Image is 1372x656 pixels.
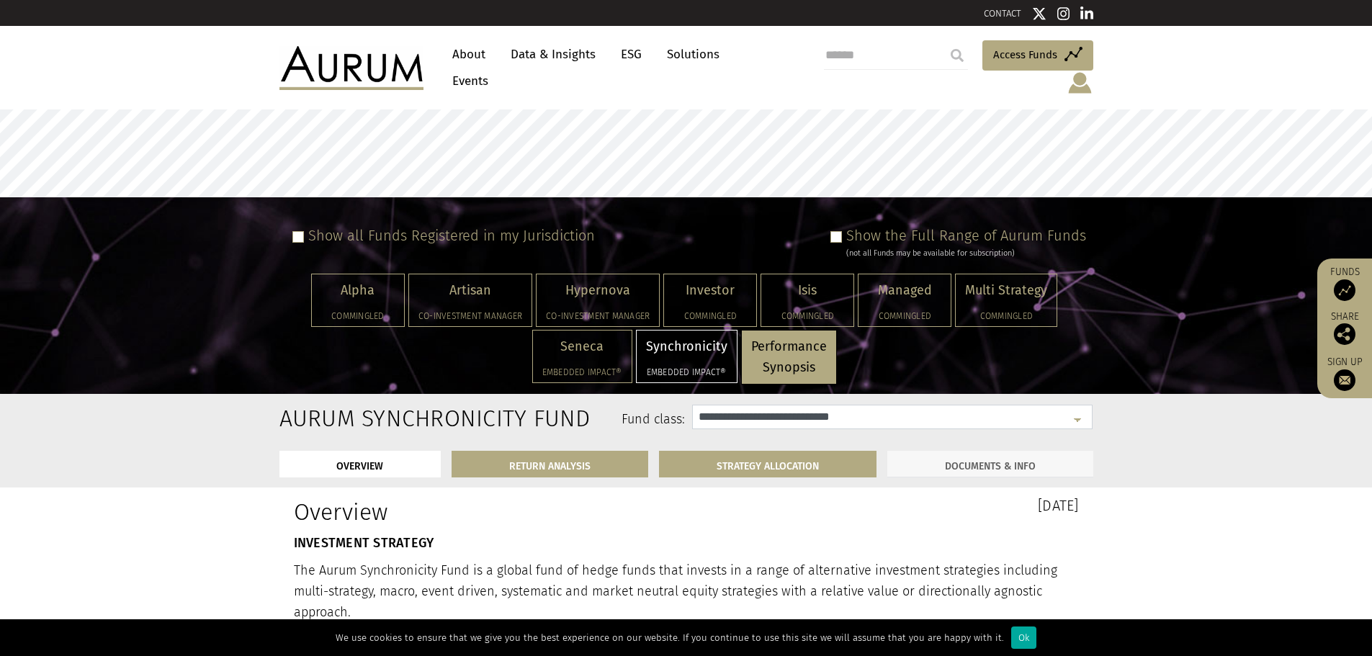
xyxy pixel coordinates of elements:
p: The Aurum Synchronicity Fund is a global fund of hedge funds that invests in a range of alternati... [294,560,1079,622]
img: Share this post [1334,323,1355,345]
label: Show the Full Range of Aurum Funds [846,227,1086,244]
a: Access Funds [982,40,1093,71]
label: Fund class: [418,410,686,429]
h5: Co-investment Manager [418,312,522,320]
a: Data & Insights [503,41,603,68]
a: DOCUMENTS & INFO [887,451,1093,477]
a: ESG [614,41,649,68]
a: CONTACT [984,8,1021,19]
img: Instagram icon [1057,6,1070,21]
a: Sign up [1324,356,1365,391]
h5: Commingled [868,312,941,320]
h2: Aurum Synchronicity Fund [279,405,397,432]
p: Hypernova [546,280,650,301]
img: Twitter icon [1032,6,1046,21]
h5: Commingled [321,312,395,320]
h5: Embedded Impact® [646,368,727,377]
p: Multi Strategy [965,280,1047,301]
img: Sign up to our newsletter [1334,369,1355,391]
h5: Commingled [673,312,747,320]
strong: INVESTMENT STRATEGY [294,535,434,551]
p: Alpha [321,280,395,301]
p: Isis [771,280,844,301]
a: Funds [1324,266,1365,301]
h3: [DATE] [697,498,1079,513]
p: Managed [868,280,941,301]
input: Submit [943,41,972,70]
p: Performance Synopsis [751,336,827,378]
img: Linkedin icon [1080,6,1093,21]
a: STRATEGY ALLOCATION [659,451,876,477]
img: Access Funds [1334,279,1355,301]
a: Solutions [660,41,727,68]
a: RETURN ANALYSIS [452,451,648,477]
h5: Commingled [771,312,844,320]
p: Investor [673,280,747,301]
img: account-icon.svg [1067,71,1093,95]
span: Access Funds [993,46,1057,63]
img: Aurum [279,46,423,89]
h1: Overview [294,498,676,526]
h5: Commingled [965,312,1047,320]
div: (not all Funds may be available for subscription) [846,247,1086,260]
h5: Embedded Impact® [542,368,622,377]
a: About [445,41,493,68]
p: Seneca [542,336,622,357]
div: Ok [1011,626,1036,649]
a: Events [445,68,488,94]
div: Share [1324,312,1365,345]
h5: Co-investment Manager [546,312,650,320]
label: Show all Funds Registered in my Jurisdiction [308,227,595,244]
p: Synchronicity [646,336,727,357]
p: Artisan [418,280,522,301]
